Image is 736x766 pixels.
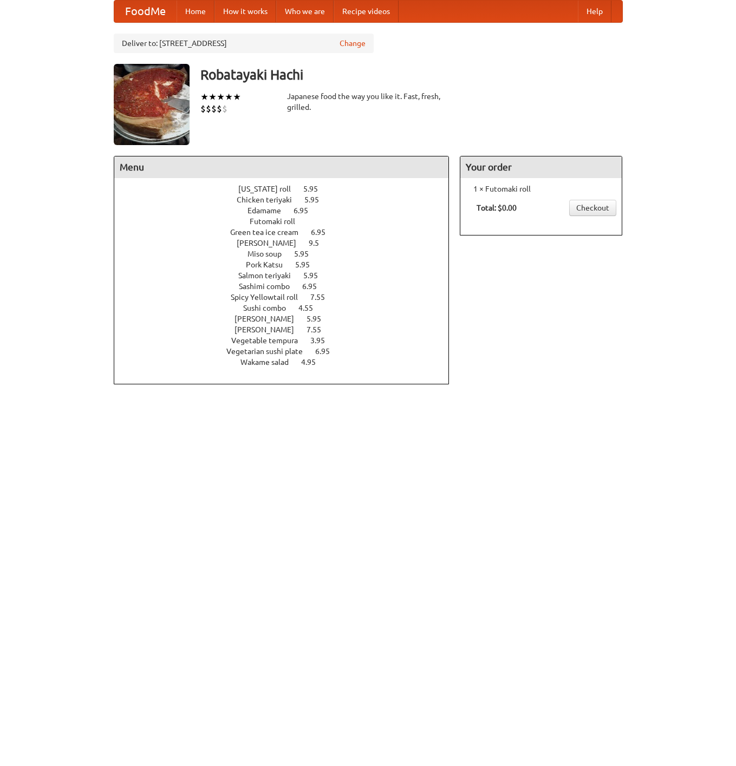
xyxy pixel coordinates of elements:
[238,185,338,193] a: [US_STATE] roll 5.95
[114,1,177,22] a: FoodMe
[309,239,330,247] span: 9.5
[340,38,366,49] a: Change
[114,64,190,145] img: angular.jpg
[238,271,338,280] a: Salmon teriyaki 5.95
[301,358,327,366] span: 4.95
[238,271,302,280] span: Salmon teriyaki
[311,228,336,237] span: 6.95
[231,336,345,345] a: Vegetable tempura 3.95
[177,1,214,22] a: Home
[460,156,622,178] h4: Your order
[578,1,611,22] a: Help
[114,34,374,53] div: Deliver to: [STREET_ADDRESS]
[235,325,305,334] span: [PERSON_NAME]
[466,184,616,194] li: 1 × Futomaki roll
[200,64,623,86] h3: Robatayaki Hachi
[477,204,517,212] b: Total: $0.00
[238,185,302,193] span: [US_STATE] roll
[230,228,309,237] span: Green tea ice cream
[307,315,332,323] span: 5.95
[237,239,307,247] span: [PERSON_NAME]
[295,260,321,269] span: 5.95
[214,1,276,22] a: How it works
[302,282,328,291] span: 6.95
[231,293,345,302] a: Spicy Yellowtail roll 7.55
[247,206,328,215] a: Edamame 6.95
[231,293,309,302] span: Spicy Yellowtail roll
[226,347,350,356] a: Vegetarian sushi plate 6.95
[217,91,225,103] li: ★
[235,315,305,323] span: [PERSON_NAME]
[303,271,329,280] span: 5.95
[226,347,314,356] span: Vegetarian sushi plate
[239,282,337,291] a: Sashimi combo 6.95
[304,195,330,204] span: 5.95
[209,91,217,103] li: ★
[211,103,217,115] li: $
[287,91,450,113] div: Japanese food the way you like it. Fast, fresh, grilled.
[235,315,341,323] a: [PERSON_NAME] 5.95
[240,358,336,366] a: Wakame salad 4.95
[250,217,326,226] a: Futomaki roll
[237,239,339,247] a: [PERSON_NAME] 9.5
[247,250,292,258] span: Miso soup
[239,282,301,291] span: Sashimi combo
[310,293,336,302] span: 7.55
[250,217,306,226] span: Futomaki roll
[231,336,309,345] span: Vegetable tempura
[217,103,222,115] li: $
[276,1,334,22] a: Who we are
[237,195,339,204] a: Chicken teriyaki 5.95
[200,91,209,103] li: ★
[246,260,294,269] span: Pork Katsu
[247,250,329,258] a: Miso soup 5.95
[233,91,241,103] li: ★
[230,228,346,237] a: Green tea ice cream 6.95
[237,195,303,204] span: Chicken teriyaki
[334,1,399,22] a: Recipe videos
[243,304,333,312] a: Sushi combo 4.55
[246,260,330,269] a: Pork Katsu 5.95
[225,91,233,103] li: ★
[303,185,329,193] span: 5.95
[298,304,324,312] span: 4.55
[114,156,449,178] h4: Menu
[200,103,206,115] li: $
[240,358,299,366] span: Wakame salad
[247,206,292,215] span: Edamame
[235,325,341,334] a: [PERSON_NAME] 7.55
[243,304,297,312] span: Sushi combo
[315,347,341,356] span: 6.95
[222,103,227,115] li: $
[307,325,332,334] span: 7.55
[569,200,616,216] a: Checkout
[206,103,211,115] li: $
[294,250,320,258] span: 5.95
[310,336,336,345] span: 3.95
[294,206,319,215] span: 6.95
